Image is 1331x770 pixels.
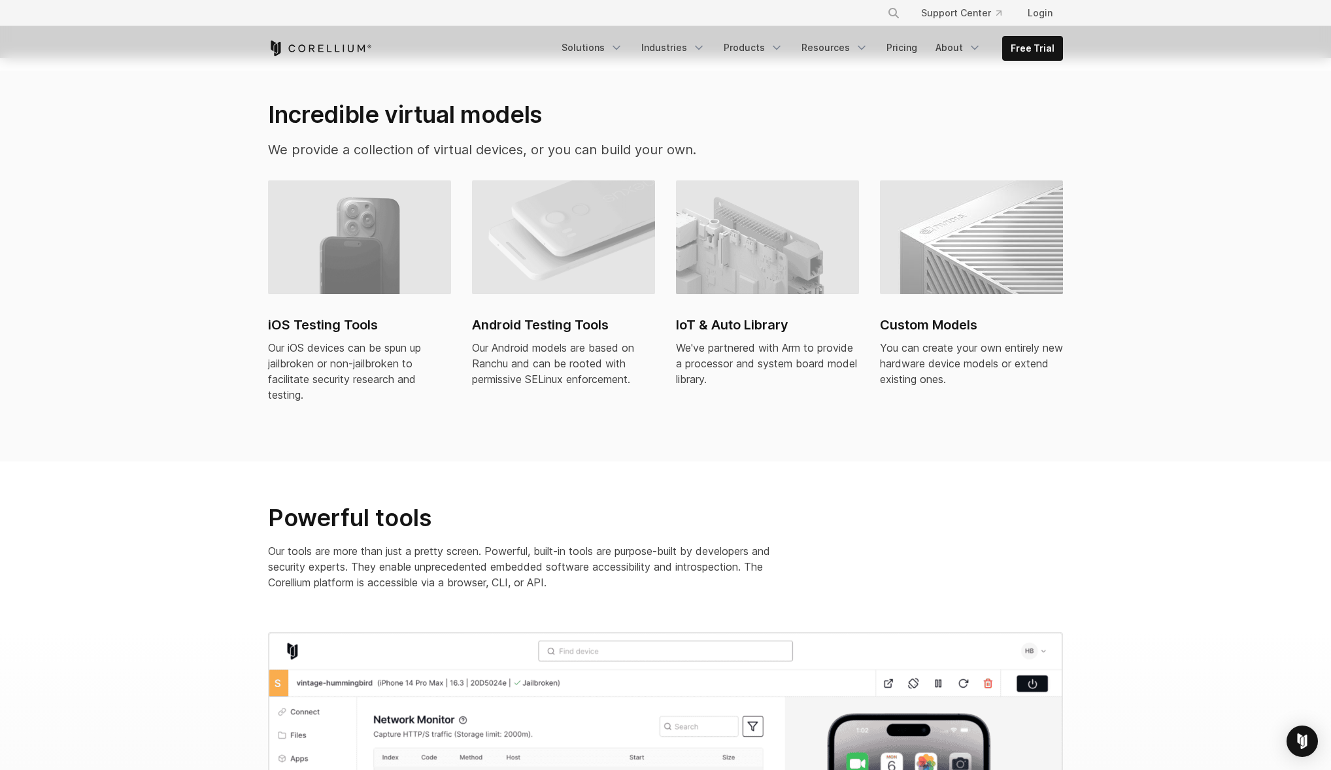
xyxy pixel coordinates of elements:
div: Navigation Menu [554,36,1063,61]
a: Custom Models Custom Models You can create your own entirely new hardware device models or extend... [880,180,1063,403]
h2: Android Testing Tools [472,315,655,335]
a: Resources [794,36,876,59]
h2: iOS Testing Tools [268,315,451,335]
a: Login [1017,1,1063,25]
img: Custom Models [880,180,1063,294]
a: Corellium Home [268,41,372,56]
a: Android virtual machine and devices Android Testing Tools Our Android models are based on Ranchu ... [472,180,655,403]
a: About [928,36,989,59]
a: Solutions [554,36,631,59]
p: We provide a collection of virtual devices, or you can build your own. [268,140,789,159]
a: Pricing [879,36,925,59]
img: iPhone virtual machine and devices [268,180,451,294]
h2: IoT & Auto Library [676,315,859,335]
div: Our Android models are based on Ranchu and can be rooted with permissive SELinux enforcement. [472,340,655,387]
img: Android virtual machine and devices [472,180,655,294]
h2: Custom Models [880,315,1063,335]
button: Search [882,1,905,25]
div: We've partnered with Arm to provide a processor and system board model library. [676,340,859,387]
p: Our tools are more than just a pretty screen. Powerful, built-in tools are purpose-built by devel... [268,543,791,590]
a: Industries [633,36,713,59]
img: IoT & Auto Library [676,180,859,294]
h2: Powerful tools [268,503,791,533]
div: You can create your own entirely new hardware device models or extend existing ones. [880,340,1063,387]
a: Support Center [911,1,1012,25]
a: iPhone virtual machine and devices iOS Testing Tools Our iOS devices can be spun up jailbroken or... [268,180,451,418]
a: Products [716,36,791,59]
div: Our iOS devices can be spun up jailbroken or non-jailbroken to facilitate security research and t... [268,340,451,403]
a: Free Trial [1003,37,1062,60]
div: Navigation Menu [871,1,1063,25]
div: Open Intercom Messenger [1287,726,1318,757]
a: IoT & Auto Library IoT & Auto Library We've partnered with Arm to provide a processor and system ... [676,180,859,403]
h2: Incredible virtual models [268,100,789,129]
